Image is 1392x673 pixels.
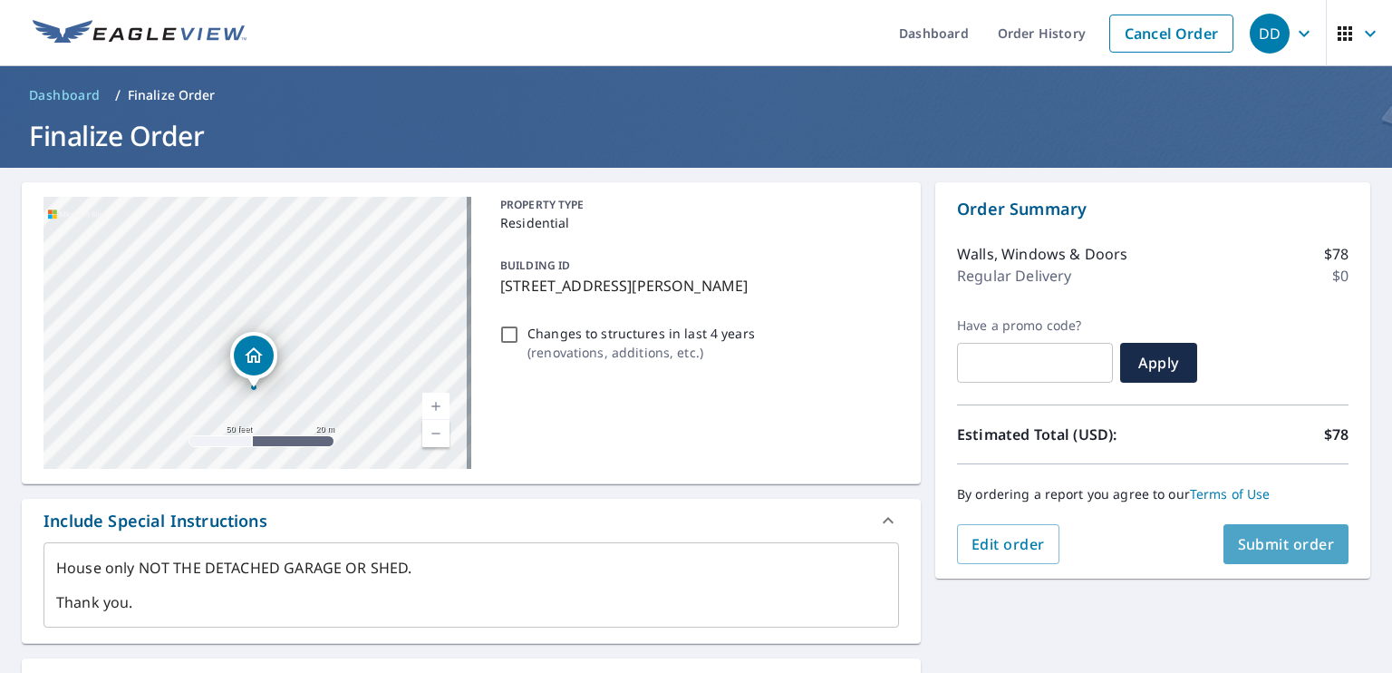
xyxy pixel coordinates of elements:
span: Dashboard [29,86,101,104]
div: Include Special Instructions [22,499,921,542]
p: BUILDING ID [500,258,570,273]
p: [STREET_ADDRESS][PERSON_NAME] [500,275,892,297]
p: PROPERTY TYPE [500,197,892,213]
a: Terms of Use [1190,485,1271,502]
button: Apply [1120,343,1197,383]
a: Current Level 19, Zoom Out [422,420,449,447]
p: Walls, Windows & Doors [957,243,1127,265]
button: Submit order [1223,524,1349,564]
div: Dropped pin, building 1, Residential property, 231 N Jackson St Batavia, IL 60510 [230,332,277,388]
a: Cancel Order [1109,15,1233,53]
a: Current Level 19, Zoom In [422,393,449,420]
p: Changes to structures in last 4 years [527,324,755,343]
div: DD [1250,14,1290,54]
img: EV Logo [33,20,246,47]
p: Finalize Order [128,86,216,104]
p: By ordering a report you agree to our [957,486,1348,502]
a: Dashboard [22,81,108,110]
p: ( renovations, additions, etc. ) [527,343,755,362]
textarea: House only NOT THE DETACHED GARAGE OR SHED. Thank you. [56,560,886,611]
button: Edit order [957,524,1059,564]
nav: breadcrumb [22,81,1370,110]
p: $78 [1324,243,1348,265]
p: Regular Delivery [957,265,1071,287]
h1: Finalize Order [22,117,1370,154]
p: $78 [1324,424,1348,445]
label: Have a promo code? [957,317,1113,334]
div: Include Special Instructions [43,509,267,533]
p: Estimated Total (USD): [957,424,1153,445]
span: Edit order [971,534,1045,554]
p: Residential [500,213,892,232]
li: / [115,84,121,106]
span: Submit order [1238,534,1335,554]
p: Order Summary [957,197,1348,221]
p: $0 [1332,265,1348,287]
span: Apply [1135,353,1183,373]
